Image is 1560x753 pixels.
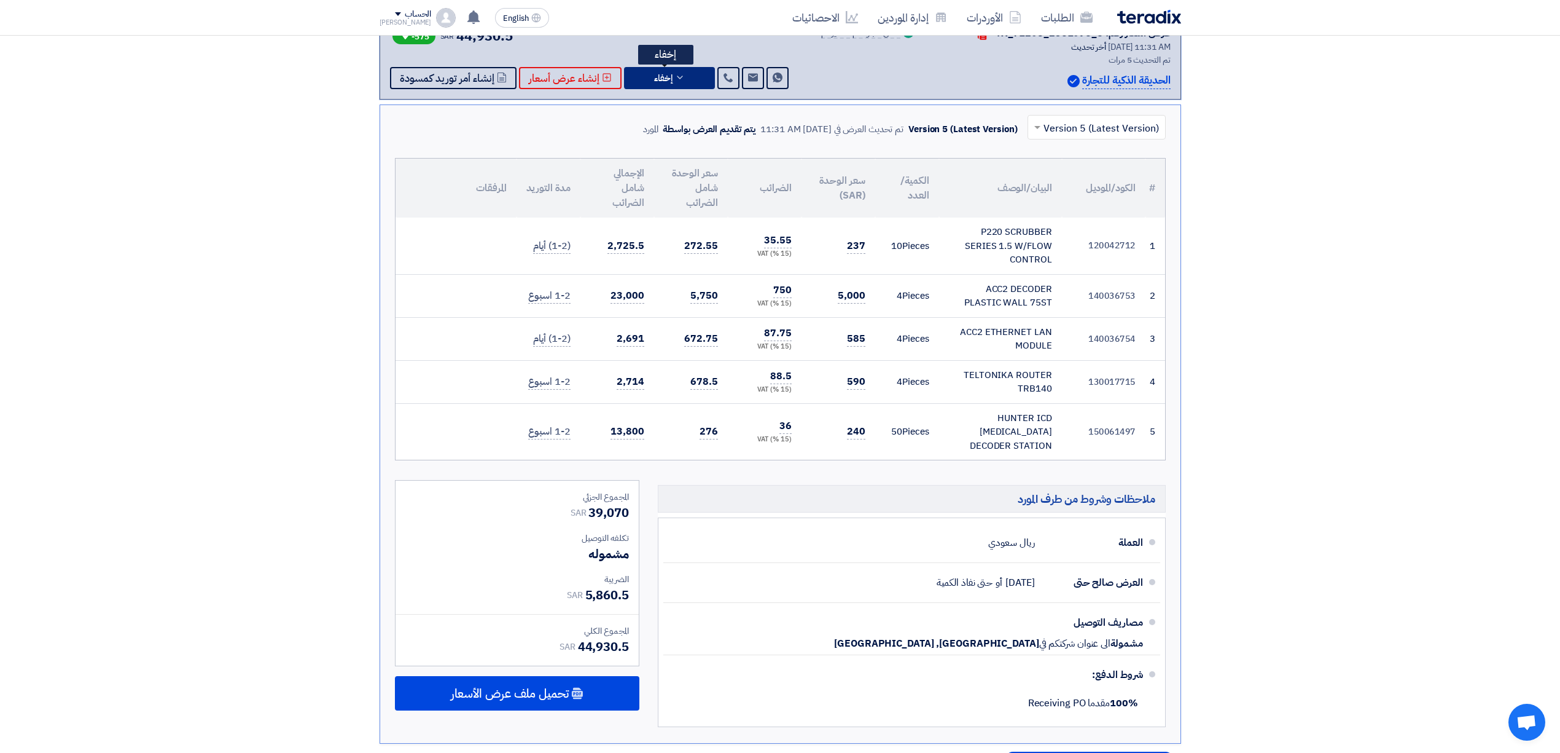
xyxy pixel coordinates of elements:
strong: 100% [1110,696,1138,711]
div: مصاريف التوصيل [1045,608,1143,637]
div: (15 %) VAT [738,249,792,259]
span: English [503,14,529,23]
span: 44,930.5 [578,637,629,656]
div: الحساب [405,9,431,20]
td: 1 [1145,218,1165,274]
span: SAR [560,641,575,653]
span: 2,725.5 [607,239,644,254]
span: 50 [891,425,902,438]
div: P220 SCRUBBER SERIES 1.5 W/FLOW CONTROL [949,225,1052,267]
span: SAR [571,507,587,519]
div: تم التحديث 5 مرات [931,53,1171,66]
div: HUNTER ICD [MEDICAL_DATA] DECODER STATION [949,411,1052,453]
span: 88.5 [770,369,792,384]
span: إخفاء [654,74,673,83]
span: 36 [779,419,792,434]
span: 672.75 [684,331,717,347]
th: المرفقات [396,159,517,218]
th: الكمية/العدد [875,159,939,218]
span: 87.75 [764,326,792,341]
span: [DATE] 11:31 AM [1108,41,1171,53]
td: 3 [1145,317,1165,360]
div: المورد [643,122,658,136]
span: مشموله [588,545,628,563]
div: تكلفه التوصيل [405,532,629,545]
div: العملة [1045,528,1143,558]
h5: ملاحظات وشروط من طرف المورد [658,485,1166,513]
a: إدارة الموردين [868,3,957,32]
div: ACC2 ETHERNET LAN MODULE [949,325,1052,353]
td: 4 [1145,360,1165,403]
td: Pieces [875,403,939,460]
button: English [495,8,549,28]
img: Teradix logo [1117,10,1181,24]
span: 13,800 [610,424,644,440]
div: Open chat [1508,704,1545,741]
span: 39,070 [588,503,628,522]
span: 5,750 [690,288,718,304]
th: سعر الوحدة شامل الضرائب [654,159,728,218]
img: profile_test.png [436,8,456,28]
span: 750 [773,283,792,298]
th: # [1145,159,1165,218]
th: سعر الوحدة (SAR) [801,159,875,218]
span: إنشاء عرض أسعار [529,74,599,83]
div: شروط الدفع: [683,660,1143,690]
span: 1-2 اسبوع [528,288,570,304]
span: 276 [700,424,718,440]
div: ريال سعودي [988,531,1034,554]
div: المجموع الكلي [405,625,629,637]
div: المجموع الجزئي [405,491,629,503]
div: 5 من 5 بنود تم تسعيرهم [821,29,900,39]
span: الى عنوان شركتكم في [1039,637,1110,650]
a: الاحصائيات [782,3,868,32]
div: إخفاء [638,45,693,65]
div: (15 %) VAT [738,435,792,445]
a: الأوردرات [957,3,1031,32]
th: مدة التوريد [517,159,580,218]
span: (1-2) أيام [533,239,570,254]
span: 237 [847,239,865,254]
div: تم تحديث العرض في [DATE] 11:31 AM [760,122,903,136]
span: -575 [392,28,435,44]
span: مشمولة [1110,637,1142,650]
div: العرض صالح حتى [1045,568,1143,597]
span: 2,691 [617,331,644,347]
span: أو [996,577,1002,589]
span: 5,000 [838,288,865,304]
div: (15 %) VAT [738,385,792,395]
div: يتم تقديم العرض بواسطة [663,122,755,136]
span: [DATE] [1005,577,1034,589]
td: 140036753 [1062,274,1145,317]
div: (15 %) VAT [738,299,792,309]
div: الضريبة [405,573,629,586]
span: 35.55 [764,233,792,248]
span: 23,000 [610,288,644,304]
td: 130017715 [1062,360,1145,403]
div: (15 %) VAT [738,342,792,352]
td: Pieces [875,360,939,403]
button: إنشاء عرض أسعار [519,67,622,89]
span: 10 [891,239,902,253]
td: 2 [1145,274,1165,317]
div: ACC2 DECODER PLASTIC WALL 75ST [949,282,1052,310]
span: 240 [847,424,865,440]
span: 678.5 [690,374,718,390]
span: 44,930.5 [456,26,512,46]
th: البيان/الوصف [939,159,1062,218]
span: تحميل ملف عرض الأسعار [451,688,569,699]
td: 150061497 [1062,403,1145,460]
div: TELTONIKA ROUTER TRB140 [949,368,1052,396]
td: 120042712 [1062,218,1145,274]
span: 585 [847,331,865,347]
span: SAR [440,31,454,42]
span: 1-2 اسبوع [528,424,570,440]
span: 272.55 [684,239,717,254]
span: (1-2) أيام [533,331,570,347]
a: الطلبات [1031,3,1102,32]
td: 5 [1145,403,1165,460]
div: Version 5 (Latest Version) [908,122,1017,136]
p: الحديقة الذكية للتجارة [1082,73,1171,89]
td: 140036754 [1062,317,1145,360]
span: إنشاء أمر توريد كمسودة [400,74,494,83]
